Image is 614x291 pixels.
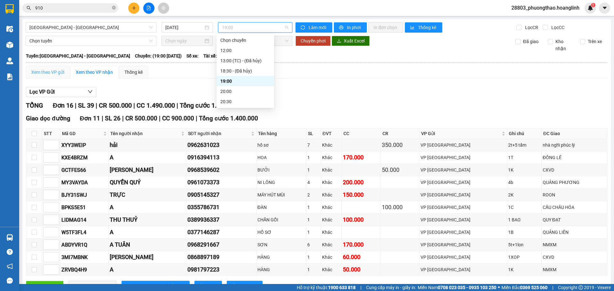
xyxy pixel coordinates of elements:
div: 50.000 [343,265,379,274]
span: close-circle [112,6,116,10]
div: VP [GEOGRAPHIC_DATA] [421,254,506,261]
span: Đơn 11 [80,115,100,122]
div: BƯỞI [257,166,305,173]
td: QUY ĐẠT [542,214,607,226]
span: [PERSON_NAME] sắp xếp [134,282,185,289]
span: TỔNG [26,102,43,109]
div: VP [GEOGRAPHIC_DATA] [421,191,506,198]
span: In DS [207,282,217,289]
div: 50.000 [382,165,418,174]
input: Chọn ngày [165,37,203,44]
span: message [7,278,13,284]
button: caret-down [599,3,610,14]
div: NI LÔNG [257,179,305,186]
div: A [110,265,185,274]
div: Khác [322,266,341,273]
td: VP Mỹ Đình [420,226,507,239]
th: CC [342,128,381,139]
span: SL 26 [105,115,121,122]
div: 0355786731 [187,203,255,212]
div: 100.000 [343,215,379,224]
img: warehouse-icon [6,26,13,32]
td: QUẢNG PHƯƠNG [542,176,607,189]
div: TRỰC [110,190,185,199]
img: warehouse-icon [6,234,13,241]
div: 60.000 [343,253,379,262]
td: XYY3WEIP [60,139,109,151]
div: Xem theo VP nhận [76,69,113,76]
div: Chọn chuyến [220,37,270,44]
td: 0355786731 [186,201,256,214]
td: NMXM [542,239,607,251]
div: 1 [307,154,319,161]
span: Hỗ trợ kỹ thuật: [297,284,356,291]
td: TRỰC [109,189,186,201]
div: [PERSON_NAME] [110,253,185,262]
div: 18:30 - (Đã hủy) [220,67,270,74]
span: plus [132,6,136,10]
span: 1 [592,3,594,7]
div: BPKS5E51 [61,203,107,211]
td: 0389936337 [186,214,256,226]
div: 1XOP [508,254,540,261]
span: | [196,115,197,122]
th: STT [42,128,60,139]
span: CR 500.000 [125,115,157,122]
div: Khác [322,241,341,248]
img: logo-vxr [5,4,14,14]
div: 0968291667 [187,240,255,249]
span: Tên người nhận [110,130,179,137]
td: ZRVBQ4H9 [60,264,109,276]
div: 0962631023 [187,141,255,149]
div: VP [GEOGRAPHIC_DATA] [421,154,506,161]
div: 0905145327 [187,190,255,199]
div: [PERSON_NAME] [110,165,185,174]
div: VP [GEOGRAPHIC_DATA] [421,241,506,248]
td: 0968539602 [186,164,256,176]
div: HÀNG [257,266,305,273]
span: sort-ascending [127,284,131,289]
span: In biên lai [239,282,257,289]
div: MÁY HÚT MÙI [257,191,305,198]
td: VP Mỹ Đình [420,151,507,164]
div: 1 [307,266,319,273]
span: aim [161,6,166,10]
span: Lọc CR [523,24,539,31]
div: 170.000 [343,240,379,249]
td: BJY31SWJ [60,189,109,201]
input: 13/10/2025 [165,24,203,31]
span: | [96,102,97,109]
div: Khác [322,142,341,149]
td: 3MI7MBNK [60,251,109,264]
div: 1 [307,229,319,236]
td: hải [109,139,186,151]
span: Số xe: [186,52,199,59]
div: 0377146287 [187,228,255,237]
div: 20:30 [220,98,270,105]
span: Miền Bắc [501,284,547,291]
span: download [337,39,341,44]
td: A TUÂN [109,239,186,251]
td: LIDMAG14 [60,214,109,226]
img: warehouse-icon [6,57,13,64]
span: | [360,284,361,291]
span: Cung cấp máy in - giấy in: [366,284,416,291]
td: 0377146287 [186,226,256,239]
span: CC 1.490.000 [137,102,175,109]
div: A [110,153,185,162]
td: KXE4BRZM [60,151,109,164]
div: Khác [322,254,341,261]
span: | [177,102,178,109]
div: 0981797223 [187,265,255,274]
td: VP Mỹ Đình [420,251,507,264]
td: QUYỀN QUÝ [109,176,186,189]
span: | [102,115,103,122]
div: ABDYVR1Q [61,241,107,249]
span: Mã GD [62,130,102,137]
div: Khác [322,204,341,211]
span: Thống kê [418,24,437,31]
button: syncLàm mới [295,22,332,33]
div: 1K [508,266,540,273]
button: printerIn phơi [334,22,367,33]
div: 0916394113 [187,153,255,162]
